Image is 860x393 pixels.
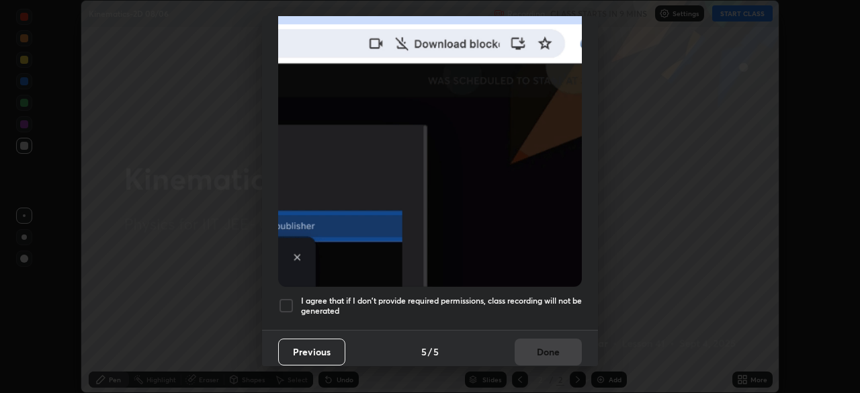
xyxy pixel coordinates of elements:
[428,345,432,359] h4: /
[278,339,345,365] button: Previous
[433,345,439,359] h4: 5
[301,296,582,316] h5: I agree that if I don't provide required permissions, class recording will not be generated
[421,345,427,359] h4: 5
